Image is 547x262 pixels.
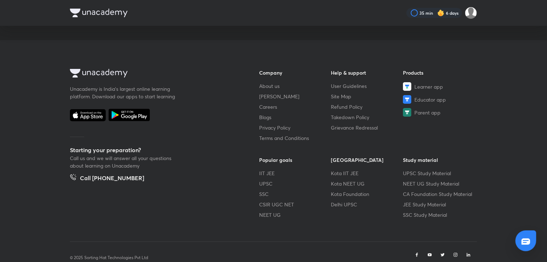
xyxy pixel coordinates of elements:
h6: [GEOGRAPHIC_DATA] [331,156,403,164]
a: CA Foundation Study Material [403,190,475,198]
a: Terms and Conditions [259,134,331,142]
h6: Help & support [331,69,403,76]
h6: Study material [403,156,475,164]
h5: Starting your preparation? [70,146,236,154]
span: Careers [259,103,277,111]
a: UPSC [259,180,331,187]
a: Grievance Redressal [331,124,403,131]
p: Call us and we will answer all your questions about learning on Unacademy [70,154,177,169]
a: Site Map [331,93,403,100]
a: Kota Foundation [331,190,403,198]
a: Refund Policy [331,103,403,111]
a: User Guidelines [331,82,403,90]
a: [PERSON_NAME] [259,93,331,100]
span: Educator app [414,96,446,103]
a: JEE Study Material [403,201,475,208]
a: Learner app [403,82,475,91]
img: Parent app [403,108,412,117]
span: Learner app [414,83,443,90]
p: Unacademy is India’s largest online learning platform. Download our apps to start learning [70,85,177,100]
a: Takedown Policy [331,113,403,121]
img: SP [465,7,477,19]
a: Call [PHONE_NUMBER] [70,174,144,184]
a: Careers [259,103,331,111]
a: Kota NEET UG [331,180,403,187]
a: Kota IIT JEE [331,169,403,177]
a: NEET UG Study Material [403,180,475,187]
img: Educator app [403,95,412,104]
a: Company Logo [70,69,236,79]
a: SSC Study Material [403,211,475,219]
a: NEET UG [259,211,331,219]
h6: Popular goals [259,156,331,164]
img: Company Logo [70,9,128,17]
a: UPSC Study Material [403,169,475,177]
a: Delhi UPSC [331,201,403,208]
p: © 2025 Sorting Hat Technologies Pvt Ltd [70,254,148,261]
a: About us [259,82,331,90]
img: Company Logo [70,69,128,78]
img: streak [437,9,444,17]
span: Parent app [414,109,441,116]
img: Learner app [403,82,412,91]
h6: Company [259,69,331,76]
a: Parent app [403,108,475,117]
h5: Call [PHONE_NUMBER] [80,174,144,184]
a: Privacy Policy [259,124,331,131]
a: IIT JEE [259,169,331,177]
h6: Products [403,69,475,76]
a: Blogs [259,113,331,121]
a: CSIR UGC NET [259,201,331,208]
a: SSC [259,190,331,198]
a: Educator app [403,95,475,104]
